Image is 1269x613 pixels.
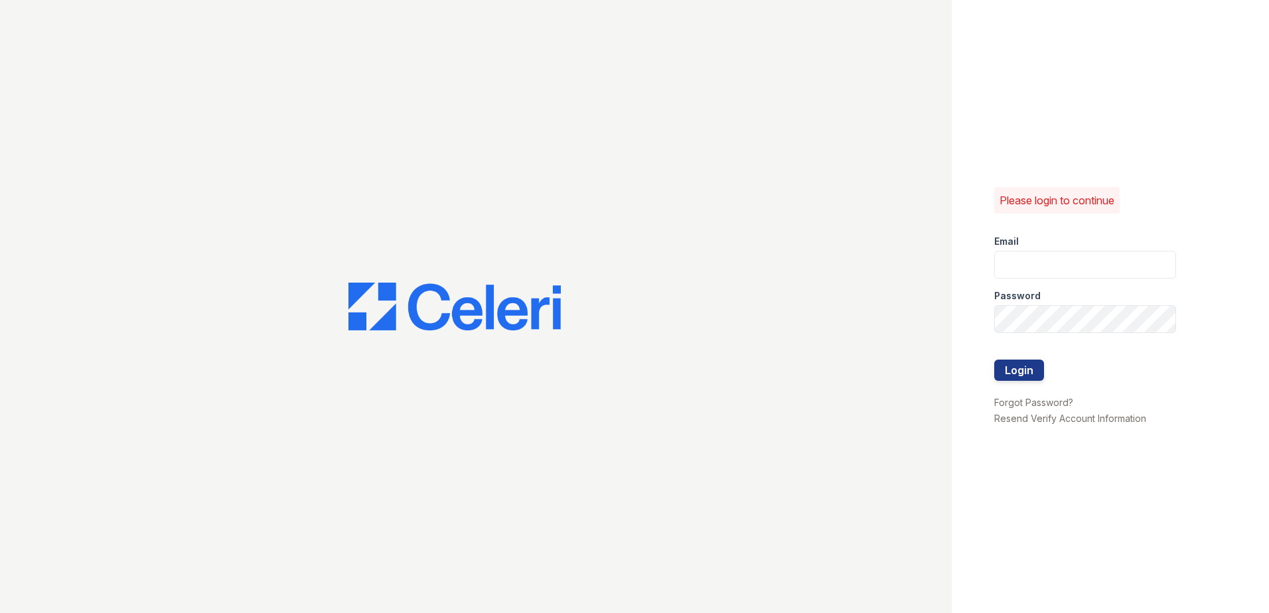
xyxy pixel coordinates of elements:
label: Email [994,235,1019,248]
label: Password [994,289,1041,303]
a: Resend Verify Account Information [994,413,1146,424]
img: CE_Logo_Blue-a8612792a0a2168367f1c8372b55b34899dd931a85d93a1a3d3e32e68fde9ad4.png [348,283,561,330]
p: Please login to continue [1000,192,1114,208]
a: Forgot Password? [994,397,1073,408]
button: Login [994,360,1044,381]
